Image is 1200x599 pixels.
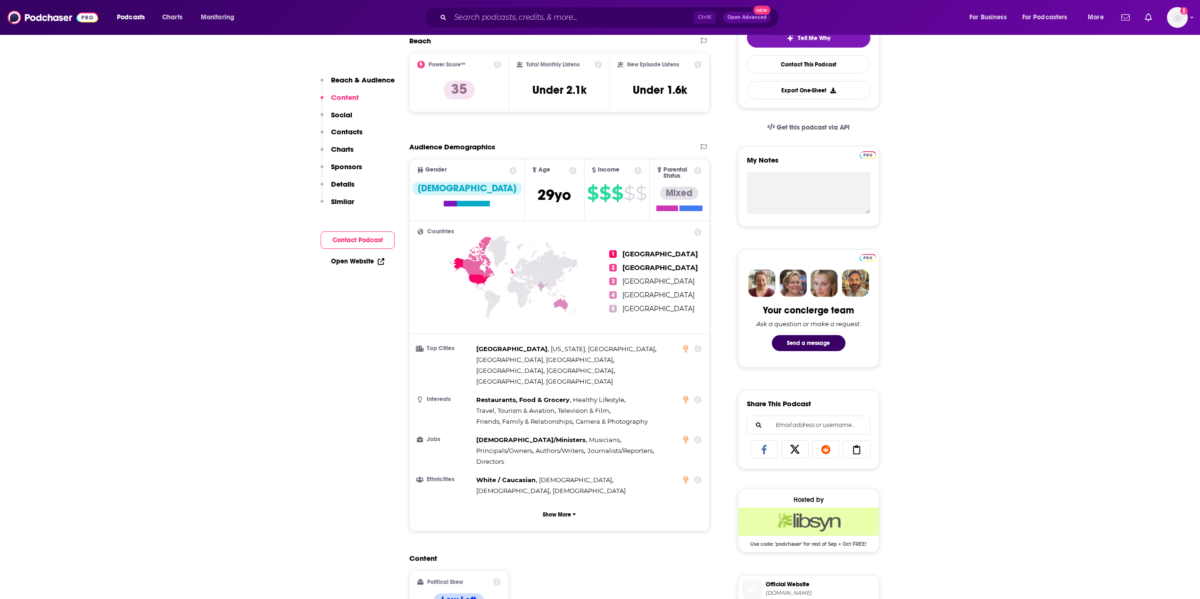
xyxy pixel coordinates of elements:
span: [DEMOGRAPHIC_DATA]/Ministers [476,436,586,443]
button: Social [321,110,352,128]
p: Social [331,110,352,119]
h3: Interests [417,396,472,402]
span: [GEOGRAPHIC_DATA] [622,250,698,258]
span: $ [599,186,611,201]
p: Details [331,180,355,189]
p: Content [331,93,359,102]
span: , [536,445,585,456]
span: Journalists/Reporters [588,447,653,454]
span: Get this podcast via API [777,123,850,131]
span: Countries [427,229,454,235]
a: Get this podcast via API [760,116,858,139]
h3: Under 1.6k [633,83,687,97]
h3: Jobs [417,436,472,443]
span: [GEOGRAPHIC_DATA] [476,345,547,353]
span: [GEOGRAPHIC_DATA] [622,277,695,286]
button: open menu [1081,10,1116,25]
button: open menu [963,10,1018,25]
div: Your concierge team [763,304,854,316]
span: Charts [162,11,182,24]
span: 1 [609,250,617,258]
span: , [476,435,587,445]
a: Share on Reddit [812,440,840,458]
span: 4 [609,291,617,299]
div: Ask a question or make a request. [756,320,861,328]
span: For Podcasters [1022,11,1068,24]
span: Podcasts [117,11,145,24]
a: Official Website[DOMAIN_NAME] [742,579,875,599]
span: Restaurants, Food & Grocery [476,396,570,403]
span: [DEMOGRAPHIC_DATA] [539,476,612,484]
span: , [551,344,656,354]
button: Similar [321,197,354,214]
span: Use code: 'podchaser' for rest of Sep + Oct FREE! [738,536,879,547]
p: Contacts [331,127,363,136]
span: Income [598,167,620,173]
p: Reach & Audience [331,75,395,84]
span: $ [624,186,635,201]
img: Sydney Profile [748,270,776,297]
button: Show profile menu [1167,7,1188,28]
span: Friends, Family & Relationships [476,418,572,425]
div: Mixed [660,187,698,200]
span: [GEOGRAPHIC_DATA] [546,367,613,374]
span: Open Advanced [728,15,767,20]
span: Travel, Tourism & Aviation [476,407,554,414]
span: , [588,445,654,456]
div: Search followers [747,416,870,435]
span: White / Caucasian [476,476,536,484]
span: , [476,394,571,405]
span: , [546,365,615,376]
span: 3 [609,278,617,285]
button: Show More [417,506,702,523]
img: Podchaser Pro [860,151,876,159]
span: Official Website [766,580,875,589]
button: open menu [194,10,247,25]
h2: Total Monthly Listens [526,61,579,68]
span: Directors [476,458,504,465]
img: Jules Profile [811,270,838,297]
span: , [476,354,614,365]
a: Share on Facebook [751,440,778,458]
span: , [558,405,611,416]
button: Contacts [321,127,363,145]
span: [DEMOGRAPHIC_DATA] [553,487,626,494]
span: [GEOGRAPHIC_DATA] [622,304,695,313]
span: , [476,365,545,376]
span: $ [587,186,598,201]
a: Copy Link [843,440,870,458]
a: Open Website [331,257,384,265]
img: tell me why sparkle [786,34,794,42]
button: Reach & Audience [321,75,395,93]
span: eatingatameeting.com [766,590,875,597]
button: Open AdvancedNew [723,12,771,23]
span: , [476,405,556,416]
a: Podchaser - Follow, Share and Rate Podcasts [8,8,98,26]
button: Sponsors [321,162,362,180]
h2: New Episode Listens [627,61,679,68]
button: Send a message [772,335,845,351]
span: New [753,6,770,15]
span: , [476,485,551,496]
h2: Content [409,554,703,563]
button: Contact Podcast [321,231,395,249]
span: [GEOGRAPHIC_DATA] [622,291,695,299]
span: Camera & Photography [576,418,648,425]
p: Charts [331,145,354,154]
span: , [476,416,574,427]
span: Parental Status [663,167,693,179]
span: Healthy Lifestyle [573,396,624,403]
button: Content [321,93,359,110]
span: Tell Me Why [798,34,830,42]
img: Jon Profile [842,270,869,297]
button: open menu [110,10,157,25]
span: Television & Film [558,407,609,414]
h2: Political Skew [427,579,463,585]
span: Age [538,167,550,173]
a: Show notifications dropdown [1117,9,1134,25]
button: Export One-Sheet [747,81,870,99]
span: 29 yo [538,186,571,204]
a: Show notifications dropdown [1141,9,1156,25]
p: Sponsors [331,162,362,171]
h3: Ethnicities [417,476,472,483]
